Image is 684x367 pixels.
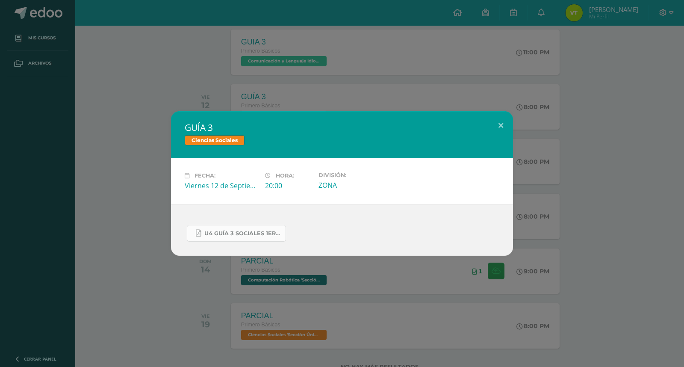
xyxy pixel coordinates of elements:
[187,225,286,242] a: U4 GUÍA 3 SOCIALES 1ERO.pdf
[185,121,499,133] h2: GUÍA 3
[185,135,245,145] span: Ciencias Sociales
[318,172,392,178] label: División:
[204,230,281,237] span: U4 GUÍA 3 SOCIALES 1ERO.pdf
[276,172,294,179] span: Hora:
[195,172,215,179] span: Fecha:
[489,111,513,140] button: Close (Esc)
[265,181,312,190] div: 20:00
[185,181,258,190] div: Viernes 12 de Septiembre
[318,181,392,190] div: ZONA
